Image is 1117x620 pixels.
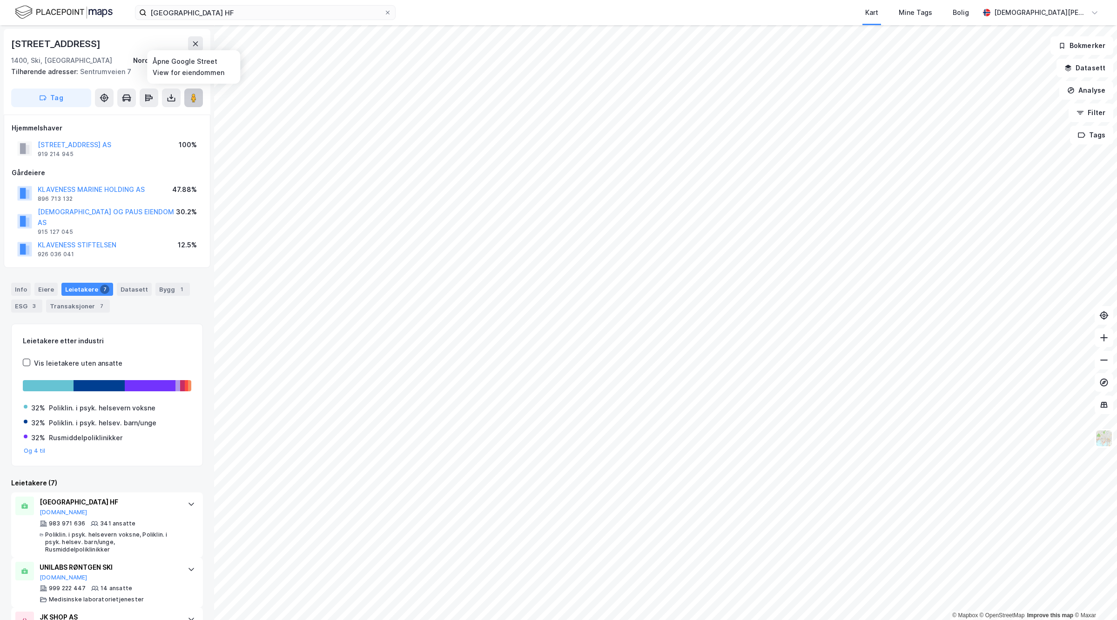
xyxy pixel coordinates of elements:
[38,251,74,258] div: 926 036 041
[1059,81,1113,100] button: Analyse
[49,432,122,443] div: Rusmiddelpoliklinikker
[1095,429,1113,447] img: Z
[1070,126,1113,144] button: Tags
[172,184,197,195] div: 47.88%
[24,447,46,455] button: Og 4 til
[101,585,132,592] div: 14 ansatte
[31,417,45,429] div: 32%
[23,335,191,347] div: Leietakere etter industri
[49,585,86,592] div: 999 222 447
[40,574,87,581] button: [DOMAIN_NAME]
[31,432,45,443] div: 32%
[1027,612,1073,619] a: Improve this map
[952,612,978,619] a: Mapbox
[38,150,74,158] div: 919 214 945
[12,167,202,178] div: Gårdeiere
[953,7,969,18] div: Bolig
[178,239,197,251] div: 12.5%
[11,55,112,66] div: 1400, Ski, [GEOGRAPHIC_DATA]
[49,596,144,603] div: Medisinske laboratorietjenester
[147,6,384,20] input: Søk på adresse, matrikkel, gårdeiere, leietakere eller personer
[12,123,202,134] div: Hjemmelshaver
[1056,59,1113,77] button: Datasett
[117,283,152,296] div: Datasett
[1070,575,1117,620] iframe: Chat Widget
[11,66,195,77] div: Sentrumveien 7
[34,283,58,296] div: Eiere
[15,4,113,20] img: logo.f888ab2527a4732fd821a326f86c7f29.svg
[97,301,106,311] div: 7
[45,531,178,553] div: Poliklin. i psyk. helsevern voksne, Poliklin. i psyk. helsev. barn/unge, Rusmiddelpoliklinikker
[11,68,80,75] span: Tilhørende adresser:
[155,283,190,296] div: Bygg
[34,358,122,369] div: Vis leietakere uten ansatte
[40,509,87,516] button: [DOMAIN_NAME]
[100,520,135,527] div: 341 ansatte
[179,139,197,150] div: 100%
[899,7,932,18] div: Mine Tags
[11,283,31,296] div: Info
[176,206,197,218] div: 30.2%
[29,301,39,311] div: 3
[865,7,878,18] div: Kart
[100,285,109,294] div: 7
[61,283,113,296] div: Leietakere
[980,612,1025,619] a: OpenStreetMap
[11,36,102,51] div: [STREET_ADDRESS]
[1069,103,1113,122] button: Filter
[31,402,45,414] div: 32%
[1050,36,1113,55] button: Bokmerker
[40,497,178,508] div: [GEOGRAPHIC_DATA] HF
[46,300,110,313] div: Transaksjoner
[49,520,85,527] div: 983 971 636
[11,300,42,313] div: ESG
[11,89,91,107] button: Tag
[40,562,178,573] div: UNILABS RØNTGEN SKI
[11,477,203,489] div: Leietakere (7)
[994,7,1087,18] div: [DEMOGRAPHIC_DATA][PERSON_NAME]
[38,195,73,203] div: 896 713 132
[49,417,156,429] div: Poliklin. i psyk. helsev. barn/unge
[133,55,203,66] div: Nordre Follo, 134/137
[177,285,186,294] div: 1
[49,402,155,414] div: Poliklin. i psyk. helsevern voksne
[38,228,73,236] div: 915 127 045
